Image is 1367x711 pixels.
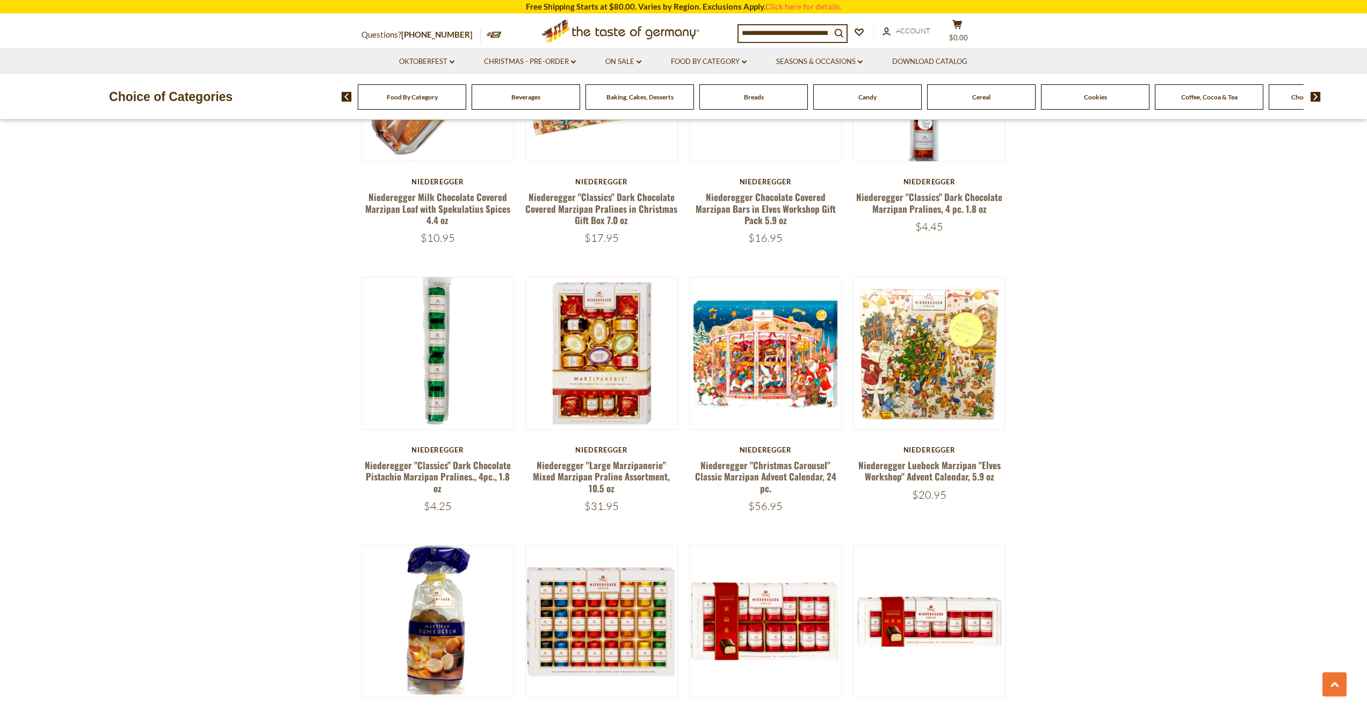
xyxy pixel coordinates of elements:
a: Niederegger Milk Chocolate Covered Marzipan Loaf with Spekulatius Spices 4.4 oz [365,190,510,227]
img: Niederegger [526,545,678,698]
a: Niederegger "Christmas Carousel" Classic Marzipan Advent Calendar, 24 pc. [695,458,836,495]
a: Beverages [511,93,540,101]
img: Niederegger [854,545,1006,698]
a: On Sale [605,56,641,68]
div: Niederegger [853,177,1006,186]
img: next arrow [1311,92,1321,102]
span: $17.95 [584,231,619,245]
a: Niederegger "Large Marzipanerie" Mixed Marzipan Praline Assortment, 10.5 oz [533,458,670,495]
img: Niederegger [526,277,678,429]
span: $56.95 [748,499,783,513]
div: Niederegger [361,177,515,186]
div: Niederegger [525,446,678,454]
a: Baking, Cakes, Desserts [606,93,674,101]
a: Niederegger Chocolate Covered Marzipan Bars in Elves Workshop Gift Pack 5.9 oz [696,190,836,227]
a: Niederegger "Classics" Dark Chocolate Marzipan Pralines, 4 pc. 1.8 oz [856,190,1002,215]
div: Niederegger [689,446,842,454]
img: Niederegger [854,277,1006,429]
a: [PHONE_NUMBER] [401,30,473,39]
button: $0.00 [942,19,974,46]
span: $4.25 [424,499,452,513]
a: Niederegger "Classics" Dark Chocolate Pistachio Marzipan Pralines., 4pc., 1.8 oz [365,458,511,495]
div: Niederegger [361,446,515,454]
a: Coffee, Cocoa & Tea [1181,93,1238,101]
img: Niederegger [362,545,514,698]
a: Food By Category [671,56,747,68]
a: Candy [858,93,877,101]
div: Niederegger [525,177,678,186]
a: Account [883,25,930,37]
span: $20.95 [912,488,946,501]
a: Seasons & Occasions [776,56,863,68]
img: Niederegger [362,277,514,429]
img: Niederegger [690,545,842,698]
a: Cookies [1084,93,1107,101]
span: $16.95 [748,231,783,245]
a: Click here for details. [765,2,842,11]
a: Food By Category [387,93,438,101]
img: previous arrow [342,92,352,102]
div: Niederegger [853,446,1006,454]
span: $0.00 [949,33,968,42]
img: Niederegger [690,277,842,429]
a: Cereal [972,93,990,101]
span: $31.95 [584,499,619,513]
a: Breads [744,93,764,101]
p: Questions? [361,28,481,42]
a: Christmas - PRE-ORDER [484,56,576,68]
a: Niederegger "Classics" Dark Chocolate Covered Marzipan Pralines in Christmas Gift Box 7.0 oz [525,190,677,227]
span: $4.45 [915,220,943,233]
a: Download Catalog [892,56,967,68]
a: Chocolate & Marzipan [1291,93,1355,101]
a: Niederegger Luebeck Marzipan "Elves Workshop" Advent Calendar, 5.9 oz [858,458,1001,483]
a: Oktoberfest [399,56,454,68]
div: Niederegger [689,177,842,186]
span: Account [896,26,930,35]
span: $10.95 [421,231,455,245]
